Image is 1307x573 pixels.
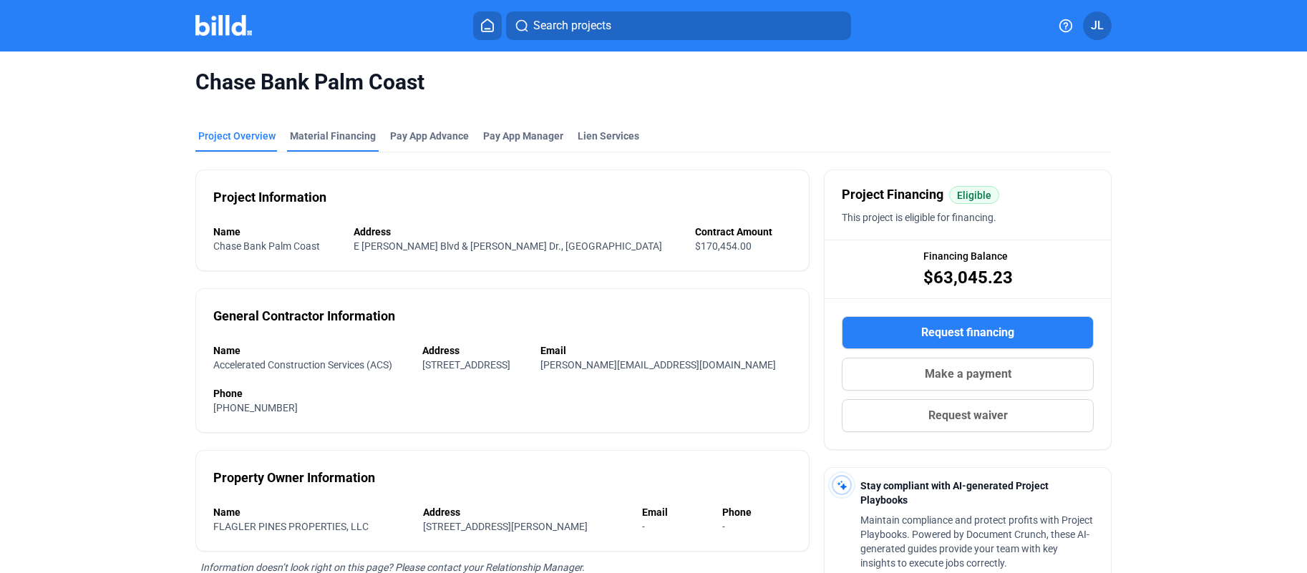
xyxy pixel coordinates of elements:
span: [PHONE_NUMBER] [213,402,298,413]
button: Request financing [842,316,1094,349]
span: Maintain compliance and protect profits with Project Playbooks. Powered by Document Crunch, these... [860,514,1093,569]
span: Financing Balance [923,249,1008,263]
span: Chase Bank Palm Coast [213,240,320,252]
span: Stay compliant with AI-generated Project Playbooks [860,480,1049,506]
div: Phone [213,386,792,401]
span: E [PERSON_NAME] Blvd & [PERSON_NAME] Dr., [GEOGRAPHIC_DATA] [354,240,662,252]
span: $63,045.23 [923,266,1013,289]
div: Lien Services [578,129,639,143]
span: [PERSON_NAME][EMAIL_ADDRESS][DOMAIN_NAME] [540,359,776,371]
div: Name [213,343,408,358]
div: Address [423,505,628,519]
div: Email [540,343,792,358]
span: Make a payment [925,366,1011,383]
img: Billd Company Logo [195,15,252,36]
div: Name [213,225,339,239]
span: Search projects [533,17,611,34]
span: Project Financing [842,185,943,205]
div: Name [213,505,409,519]
span: - [722,521,725,532]
div: Contract Amount [695,225,792,239]
div: Project Overview [198,129,276,143]
div: Address [422,343,526,358]
span: Information doesn’t look right on this page? Please contact your Relationship Manager. [200,562,585,573]
button: Make a payment [842,358,1094,391]
div: Property Owner Information [213,468,375,488]
span: Accelerated Construction Services (ACS) [213,359,392,371]
div: Address [354,225,681,239]
div: Material Financing [290,129,376,143]
button: Request waiver [842,399,1094,432]
span: Chase Bank Palm Coast [195,69,1112,96]
div: General Contractor Information [213,306,395,326]
span: JL [1091,17,1104,34]
span: Request financing [921,324,1014,341]
div: Pay App Advance [390,129,469,143]
span: Request waiver [928,407,1008,424]
mat-chip: Eligible [949,186,999,204]
div: Project Information [213,187,326,207]
span: [STREET_ADDRESS] [422,359,510,371]
span: This project is eligible for financing. [842,212,996,223]
button: JL [1083,11,1112,40]
div: Phone [722,505,792,519]
span: Pay App Manager [483,129,563,143]
button: Search projects [506,11,851,40]
span: $170,454.00 [695,240,752,252]
span: [STREET_ADDRESS][PERSON_NAME] [423,521,588,532]
span: FLAGLER PINES PROPERTIES, LLC [213,521,369,532]
div: Email [642,505,708,519]
span: - [642,521,645,532]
